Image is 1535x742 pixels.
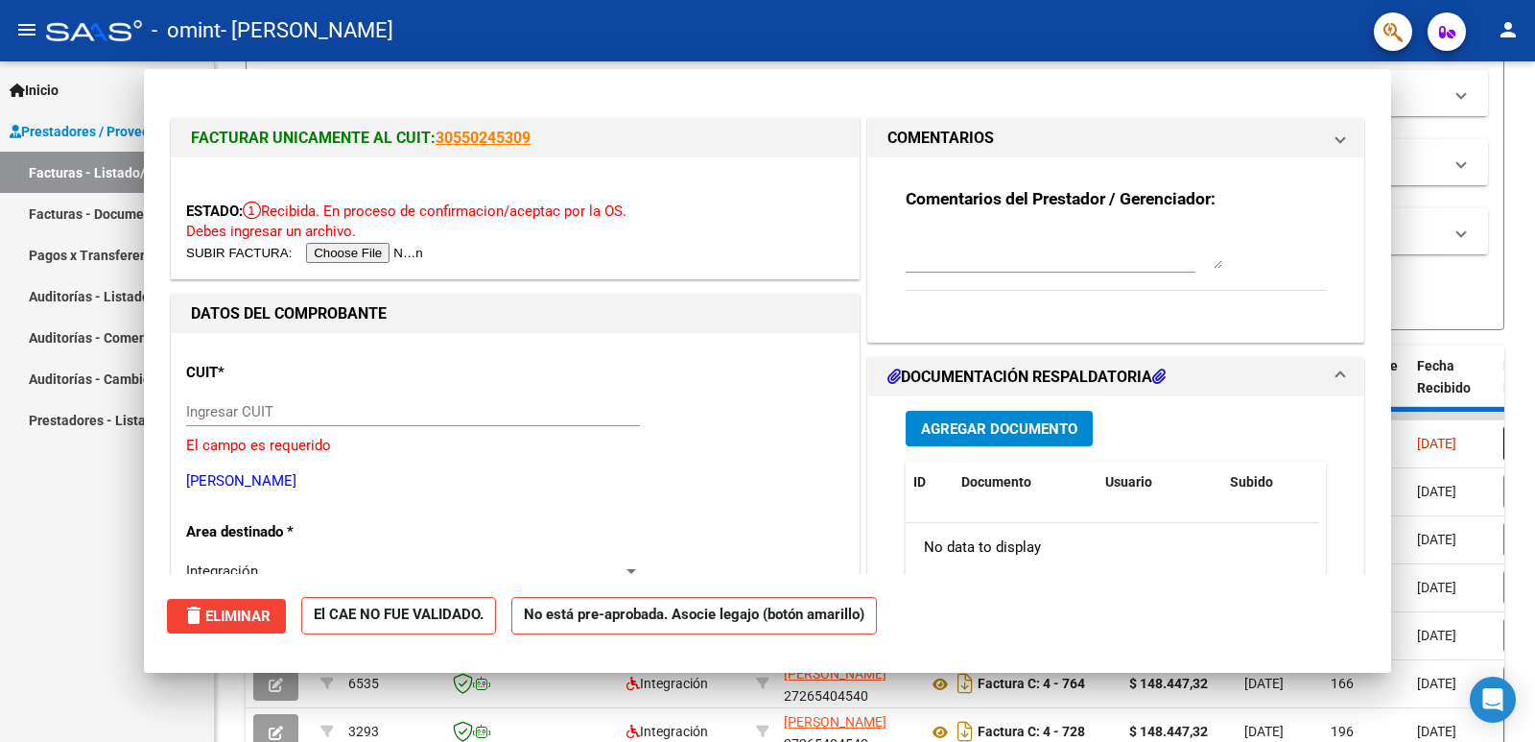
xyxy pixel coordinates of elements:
span: Integración [186,562,258,580]
span: 166 [1331,676,1354,691]
span: Usuario [1105,474,1152,490]
strong: No está pre-aprobada. Asocie legajo (botón amarillo) [511,597,877,634]
p: CUIT [186,362,384,384]
span: Integración [626,676,708,691]
datatable-header-cell: Fecha Recibido [1409,346,1496,430]
strong: $ 148.447,32 [1129,724,1208,739]
span: Subido [1230,474,1273,490]
strong: Comentarios del Prestador / Gerenciador: [906,189,1216,208]
span: [DATE] [1417,724,1456,739]
span: [DATE] [1417,484,1456,499]
span: Integración [626,724,708,739]
button: Agregar Documento [906,411,1093,446]
p: [PERSON_NAME] [186,470,844,492]
span: [DATE] [1417,676,1456,691]
span: [DATE] [1417,436,1456,451]
span: Inicio [10,80,59,101]
span: ID [913,474,926,490]
strong: DATOS DEL COMPROBANTE [191,304,387,323]
span: [DATE] [1244,724,1284,739]
span: Recibida. En proceso de confirmacion/aceptac por la OS. [243,203,626,220]
i: Descargar documento [953,668,978,699]
p: Debes ingresar un archivo. [186,221,844,243]
div: Open Intercom Messenger [1470,677,1516,723]
h1: DOCUMENTACIÓN RESPALDATORIA [887,366,1166,389]
mat-icon: person [1497,18,1520,41]
datatable-header-cell: ID [906,462,954,503]
p: Area destinado * [186,521,384,543]
a: 30550245309 [436,129,531,147]
datatable-header-cell: Usuario [1098,462,1222,503]
span: Documento [961,474,1031,490]
span: 196 [1331,724,1354,739]
datatable-header-cell: Subido [1222,462,1318,503]
div: No data to display [906,523,1319,571]
span: Fecha Recibido [1417,358,1471,395]
span: [DATE] [1417,628,1456,643]
span: [DATE] [1244,676,1284,691]
span: FACTURAR UNICAMENTE AL CUIT: [191,129,436,147]
span: - omint [152,10,221,52]
span: 3293 [348,724,379,739]
strong: Factura C: 4 - 764 [978,677,1085,692]
mat-expansion-panel-header: DOCUMENTACIÓN RESPALDATORIA [868,358,1363,396]
span: 6535 [348,676,379,691]
mat-expansion-panel-header: COMENTARIOS [868,119,1363,157]
mat-icon: delete [182,604,205,627]
strong: $ 148.447,32 [1129,676,1208,691]
span: [PERSON_NAME] [784,666,886,682]
strong: El CAE NO FUE VALIDADO. [301,597,496,634]
h1: COMENTARIOS [887,127,994,150]
div: COMENTARIOS [868,157,1363,343]
span: - [PERSON_NAME] [221,10,393,52]
span: [DATE] [1417,580,1456,595]
span: Eliminar [182,608,271,625]
strong: Factura C: 4 - 728 [978,725,1085,740]
span: [DATE] [1417,532,1456,547]
span: ESTADO: [186,203,243,220]
button: Eliminar [167,599,286,634]
span: Agregar Documento [921,420,1077,438]
datatable-header-cell: Acción [1318,462,1414,503]
p: El campo es requerido [186,435,844,457]
datatable-header-cell: Documento [954,462,1098,503]
span: [PERSON_NAME] [784,714,886,730]
span: Prestadores / Proveedores [10,121,184,142]
mat-icon: menu [15,18,38,41]
div: 27265404540 [784,663,912,704]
